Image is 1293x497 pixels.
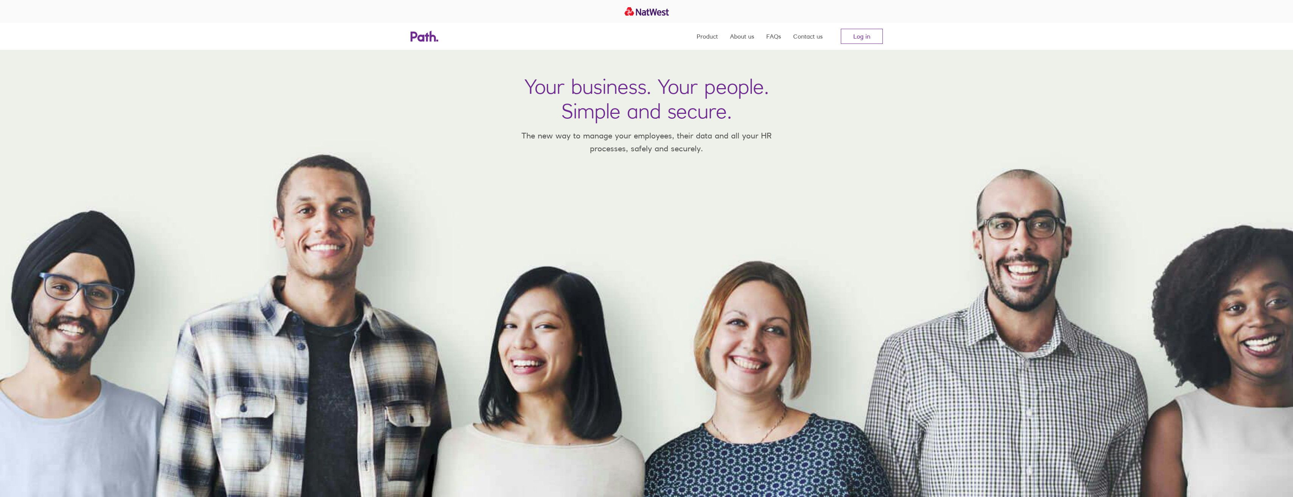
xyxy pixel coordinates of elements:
a: Product [697,23,718,50]
a: Log in [841,29,883,44]
a: Contact us [793,23,823,50]
h1: Your business. Your people. Simple and secure. [524,74,769,123]
a: About us [730,23,754,50]
a: FAQs [766,23,781,50]
p: The new way to manage your employees, their data and all your HR processes, safely and securely. [510,129,783,155]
